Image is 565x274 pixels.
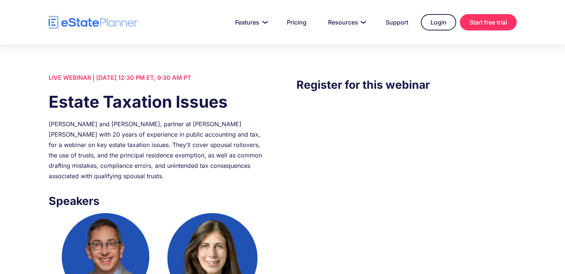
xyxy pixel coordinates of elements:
[49,119,269,181] div: [PERSON_NAME] and [PERSON_NAME], partner at [PERSON_NAME] [PERSON_NAME] with 20 years of experien...
[49,16,138,29] a: home
[460,14,517,30] a: Start free trial
[319,15,373,30] a: Resources
[421,14,456,30] a: Login
[49,72,269,83] div: LIVE WEBINAR | [DATE] 12:30 PM ET, 9:30 AM PT
[226,15,274,30] a: Features
[377,15,417,30] a: Support
[296,108,516,164] iframe: Form 0
[49,90,269,113] h1: Estate Taxation Issues
[278,15,315,30] a: Pricing
[296,76,516,93] h3: Register for this webinar
[49,192,269,209] h3: Speakers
